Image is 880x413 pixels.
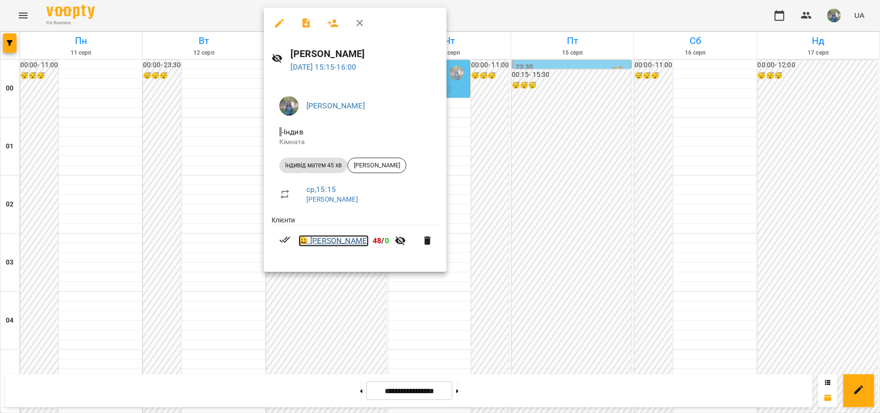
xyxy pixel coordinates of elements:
span: [PERSON_NAME] [348,161,406,170]
span: індивід матем 45 хв [279,161,347,170]
ul: Клієнти [272,215,439,260]
span: - Індив [279,127,305,136]
a: [DATE] 15:15-16:00 [291,62,357,72]
b: / [373,236,389,245]
svg: Візит сплачено [279,234,291,246]
a: ср , 15:15 [306,185,336,194]
p: Кімната [279,137,431,147]
span: 48 [373,236,381,245]
div: [PERSON_NAME] [347,158,406,173]
a: [PERSON_NAME] [306,195,358,203]
img: de1e453bb906a7b44fa35c1e57b3518e.jpg [279,96,299,116]
h6: [PERSON_NAME] [291,46,439,61]
span: 0 [385,236,389,245]
a: [PERSON_NAME] [306,101,365,110]
a: 😀 [PERSON_NAME] [299,235,369,247]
